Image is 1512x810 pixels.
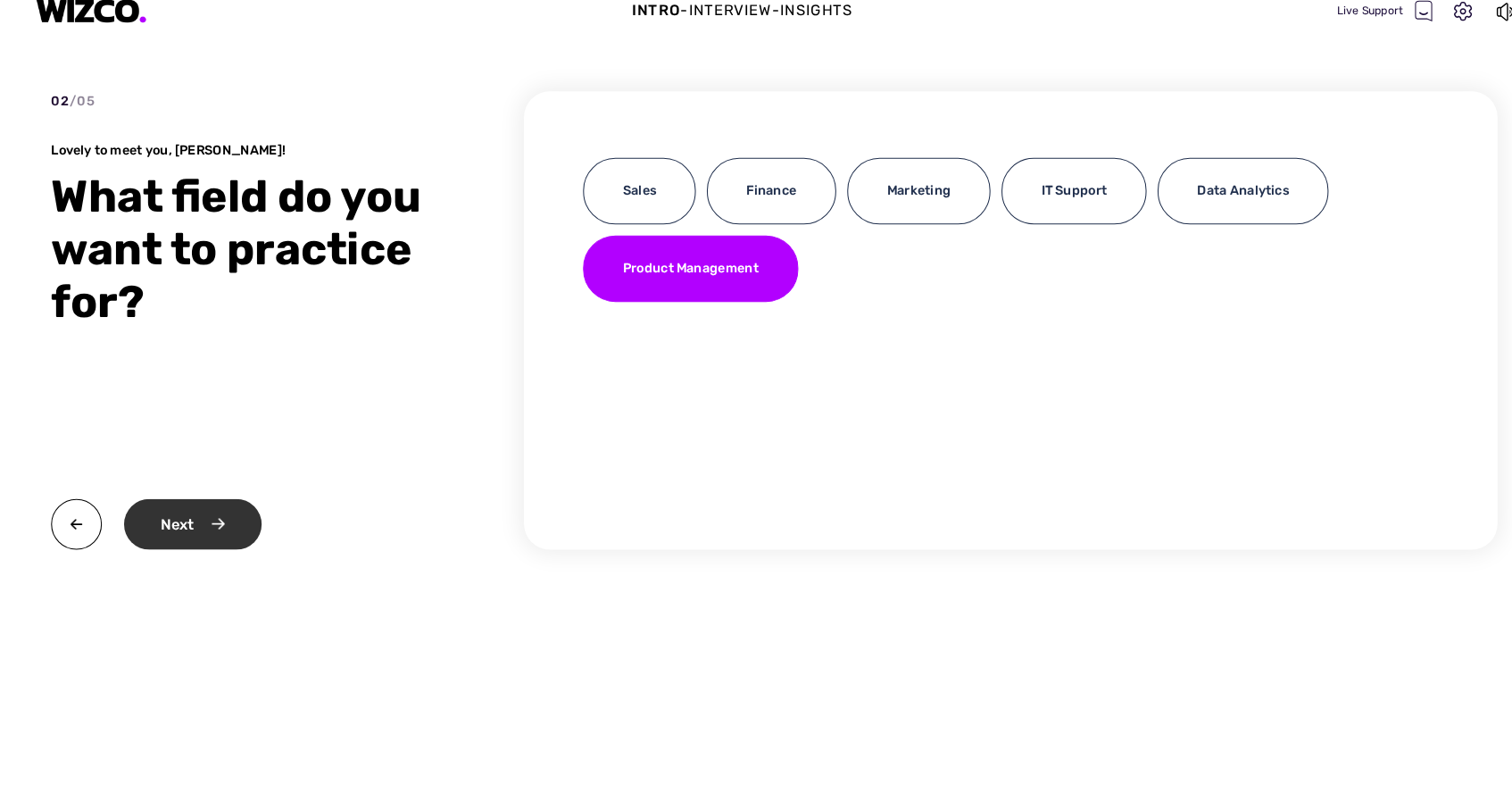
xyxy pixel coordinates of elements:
[827,174,965,238] div: Marketing
[57,110,100,129] div: 02
[691,174,816,238] div: Finance
[976,174,1116,238] div: IT Support
[762,21,832,43] div: Insights
[619,21,666,43] div: Intro
[128,504,261,553] div: Next
[674,21,754,43] div: Interview
[1126,174,1292,238] div: Data Analytics
[75,112,100,127] span: / 05
[1300,21,1392,43] div: Live Support
[57,186,432,338] div: What field do you want to practice for?
[571,249,779,313] div: Product Management
[666,21,674,43] div: -
[754,21,762,43] div: -
[571,174,680,238] div: Sales
[57,158,432,175] div: Lovely to meet you, [PERSON_NAME]!
[57,504,106,553] img: back
[43,21,150,45] img: logo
